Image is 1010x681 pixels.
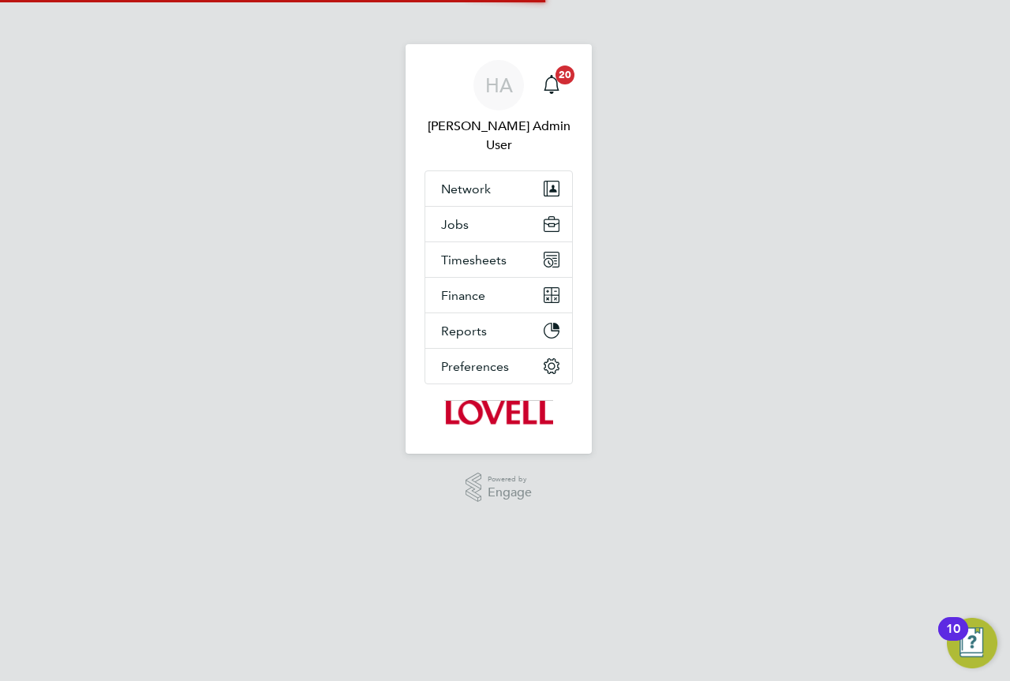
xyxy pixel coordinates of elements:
button: Preferences [425,349,572,384]
a: Powered byEngage [466,473,533,503]
a: HA[PERSON_NAME] Admin User [425,60,573,155]
a: 20 [536,60,567,110]
span: 20 [555,65,574,84]
span: Jobs [441,217,469,232]
button: Open Resource Center, 10 new notifications [947,618,997,668]
a: Go to home page [425,400,573,425]
button: Timesheets [425,242,572,277]
img: lovell-logo-retina.png [444,400,552,425]
button: Network [425,171,572,206]
span: Reports [441,324,487,339]
span: Preferences [441,359,509,374]
div: 10 [946,629,960,649]
nav: Main navigation [406,44,592,454]
span: Finance [441,288,485,303]
button: Jobs [425,207,572,241]
span: Powered by [488,473,532,486]
span: Engage [488,486,532,500]
button: Finance [425,278,572,312]
span: HA [485,75,513,95]
span: Hays Admin User [425,117,573,155]
span: Timesheets [441,253,507,268]
button: Reports [425,313,572,348]
span: Network [441,181,491,196]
